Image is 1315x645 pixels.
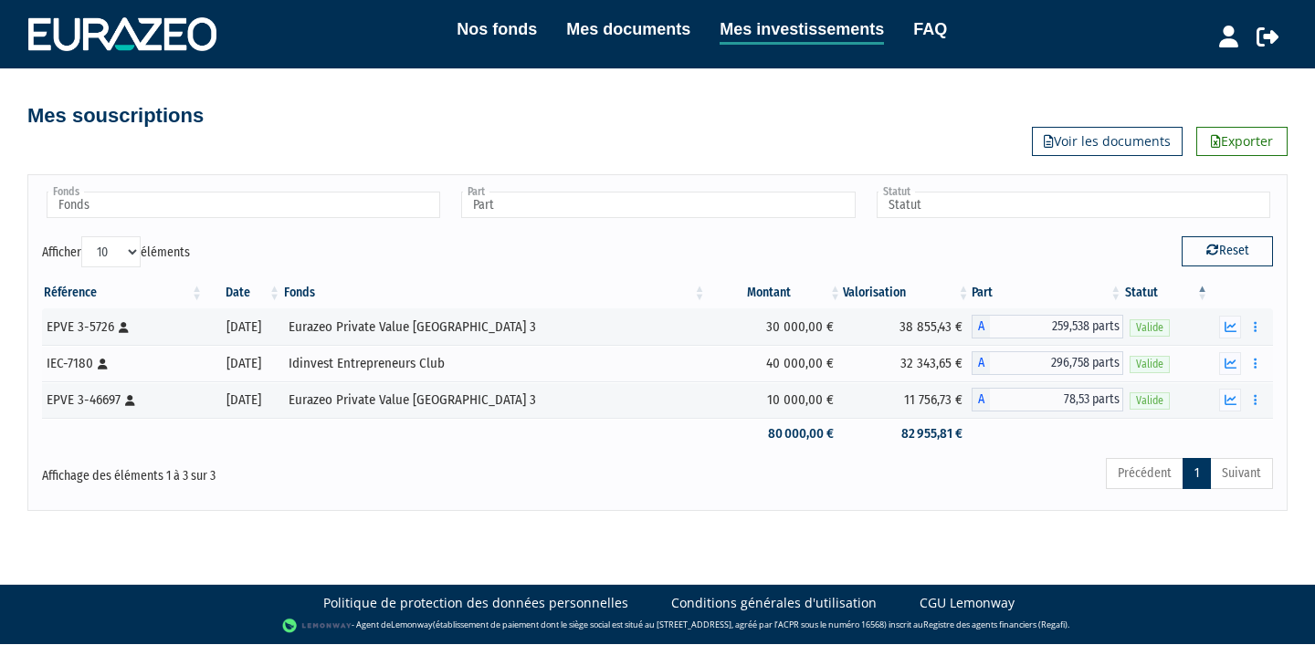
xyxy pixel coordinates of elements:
div: Affichage des éléments 1 à 3 sur 3 [42,456,539,485]
div: A - Idinvest Entrepreneurs Club [972,351,1124,375]
select: Afficheréléments [81,236,141,267]
span: A [972,388,990,411]
div: - Agent de (établissement de paiement dont le siège social est situé au [STREET_ADDRESS], agréé p... [18,617,1297,635]
a: CGU Lemonway [920,594,1015,612]
div: A - Eurazeo Private Value Europe 3 [972,388,1124,411]
h4: Mes souscriptions [27,105,204,127]
td: 30 000,00 € [708,308,844,345]
img: 1732889491-logotype_eurazeo_blanc_rvb.png [28,17,216,50]
i: [Français] Personne physique [119,322,129,333]
td: 10 000,00 € [708,381,844,418]
a: Mes investissements [720,16,884,45]
th: Valorisation: activer pour trier la colonne par ordre croissant [843,277,971,308]
a: Voir les documents [1032,127,1183,156]
td: 11 756,73 € [843,381,971,418]
span: 259,538 parts [990,315,1124,338]
span: A [972,315,990,338]
div: [DATE] [211,317,276,337]
span: Valide [1130,356,1170,373]
div: [DATE] [211,390,276,410]
th: Fonds: activer pour trier la colonne par ordre croissant [282,277,708,308]
span: Valide [1130,319,1170,337]
label: Afficher éléments [42,236,190,267]
th: Référence : activer pour trier la colonne par ordre croissant [42,277,205,308]
img: logo-lemonway.png [282,617,352,635]
td: 40 000,00 € [708,345,844,381]
i: [Français] Personne physique [98,359,108,369]
i: [Français] Personne physique [125,395,135,406]
span: 78,53 parts [990,388,1124,411]
td: 32 343,65 € [843,345,971,381]
span: A [972,351,990,375]
a: Conditions générales d'utilisation [671,594,877,612]
th: Montant: activer pour trier la colonne par ordre croissant [708,277,844,308]
div: [DATE] [211,354,276,373]
a: Précédent [1106,458,1183,489]
div: IEC-7180 [47,354,198,373]
div: Idinvest Entrepreneurs Club [289,354,701,373]
button: Reset [1182,236,1273,265]
a: Registre des agents financiers (Regafi) [923,619,1068,630]
td: 38 855,43 € [843,308,971,345]
div: EPVE 3-46697 [47,390,198,410]
div: EPVE 3-5726 [47,317,198,337]
th: Date: activer pour trier la colonne par ordre croissant [205,277,282,308]
td: 80 000,00 € [708,418,844,450]
a: Exporter [1196,127,1288,156]
a: Politique de protection des données personnelles [323,594,628,612]
div: A - Eurazeo Private Value Europe 3 [972,315,1124,338]
div: Eurazeo Private Value [GEOGRAPHIC_DATA] 3 [289,390,701,410]
a: Mes documents [566,16,690,42]
td: 82 955,81 € [843,418,971,450]
th: Statut : activer pour trier la colonne par ordre d&eacute;croissant [1123,277,1210,308]
th: Part: activer pour trier la colonne par ordre croissant [972,277,1124,308]
a: FAQ [913,16,947,42]
span: Valide [1130,392,1170,410]
a: Suivant [1210,458,1273,489]
a: Lemonway [391,619,433,630]
span: 296,758 parts [990,351,1124,375]
a: 1 [1183,458,1211,489]
div: Eurazeo Private Value [GEOGRAPHIC_DATA] 3 [289,317,701,337]
a: Nos fonds [457,16,537,42]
